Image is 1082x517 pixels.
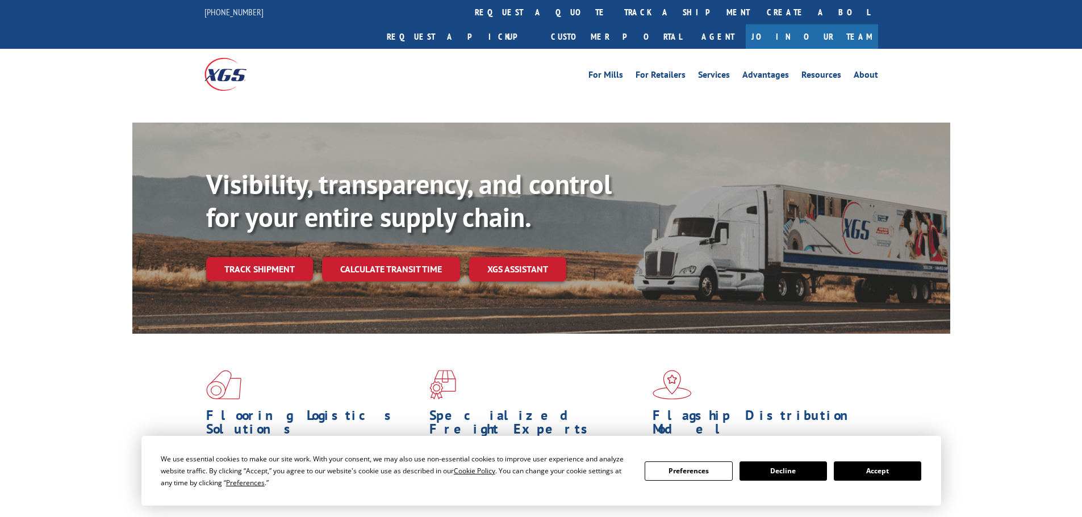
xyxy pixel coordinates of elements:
[204,6,264,18] a: [PHONE_NUMBER]
[454,466,495,476] span: Cookie Policy
[206,409,421,442] h1: Flooring Logistics Solutions
[742,70,789,83] a: Advantages
[206,370,241,400] img: xgs-icon-total-supply-chain-intelligence-red
[542,24,690,49] a: Customer Portal
[588,70,623,83] a: For Mills
[698,70,730,83] a: Services
[740,461,827,481] button: Decline
[746,24,878,49] a: Join Our Team
[653,409,867,442] h1: Flagship Distribution Model
[378,24,542,49] a: Request a pickup
[690,24,746,49] a: Agent
[469,257,566,281] a: XGS ASSISTANT
[206,166,612,234] b: Visibility, transparency, and control for your entire supply chain.
[226,478,265,487] span: Preferences
[161,453,631,489] div: We use essential cookies to make our site work. With your consent, we may also use non-essential ...
[834,461,921,481] button: Accept
[141,436,941,506] div: Cookie Consent Prompt
[854,70,878,83] a: About
[801,70,841,83] a: Resources
[322,257,460,281] a: Calculate transit time
[653,370,692,400] img: xgs-icon-flagship-distribution-model-red
[645,461,732,481] button: Preferences
[636,70,686,83] a: For Retailers
[429,409,644,442] h1: Specialized Freight Experts
[206,257,313,281] a: Track shipment
[429,370,456,400] img: xgs-icon-focused-on-flooring-red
